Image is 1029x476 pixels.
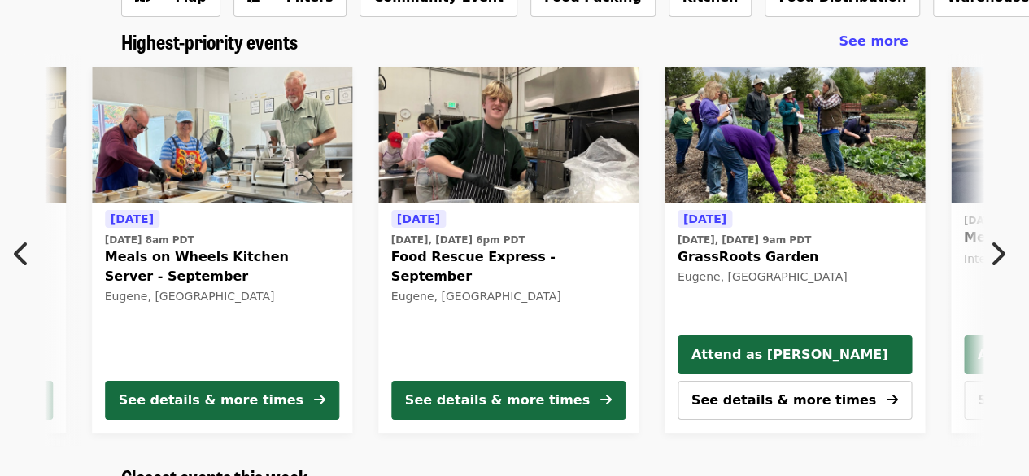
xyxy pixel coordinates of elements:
[665,67,925,203] img: GrassRoots Garden organized by FOOD For Lane County
[678,335,912,374] button: Attend as [PERSON_NAME]
[397,212,440,225] span: [DATE]
[391,290,626,304] div: Eugene, [GEOGRAPHIC_DATA]
[105,247,339,286] span: Meals on Wheels Kitchen Server - September
[975,231,1029,277] button: Next item
[111,212,154,225] span: [DATE]
[678,233,811,247] time: [DATE], [DATE] 9am PDT
[665,67,925,203] a: GrassRoots Garden
[105,233,194,247] time: [DATE] 8am PDT
[378,67,639,203] img: Food Rescue Express - September organized by FOOD For Lane County
[14,238,30,269] i: chevron-left icon
[108,30,922,54] div: Highest-priority events
[839,33,908,49] span: See more
[391,247,626,286] span: Food Rescue Express - September
[119,391,303,410] div: See details & more times
[600,392,612,408] i: arrow-right icon
[391,233,525,247] time: [DATE], [DATE] 6pm PDT
[683,212,726,225] span: [DATE]
[92,67,352,433] a: See details for "Meals on Wheels Kitchen Server - September"
[378,67,639,433] a: See details for "Food Rescue Express - September"
[105,290,339,304] div: Eugene, [GEOGRAPHIC_DATA]
[887,392,898,408] i: arrow-right icon
[678,209,912,287] a: See details for "GrassRoots Garden"
[989,238,1005,269] i: chevron-right icon
[121,27,298,55] span: Highest-priority events
[691,345,898,365] span: Attend as [PERSON_NAME]
[678,381,912,420] button: See details & more times
[121,30,298,54] a: Highest-priority events
[314,392,325,408] i: arrow-right icon
[691,392,876,408] span: See details & more times
[839,32,908,51] a: See more
[405,391,590,410] div: See details & more times
[678,247,912,267] span: GrassRoots Garden
[678,270,912,284] div: Eugene, [GEOGRAPHIC_DATA]
[92,67,352,203] img: Meals on Wheels Kitchen Server - September organized by FOOD For Lane County
[391,381,626,420] button: See details & more times
[105,381,339,420] button: See details & more times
